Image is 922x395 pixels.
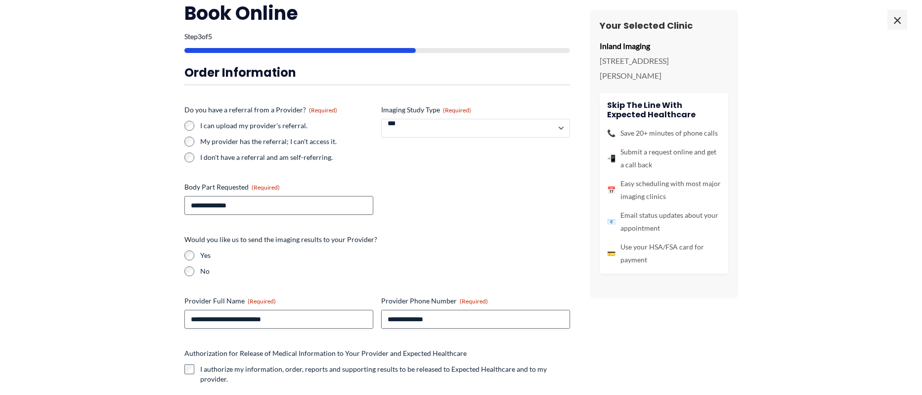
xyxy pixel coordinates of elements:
span: × [887,10,907,30]
h3: Order Information [184,65,570,80]
span: 5 [208,32,212,41]
label: Provider Full Name [184,296,373,306]
legend: Authorization for Release of Medical Information to Your Provider and Expected Healthcare [184,348,467,358]
span: 📲 [607,152,615,165]
li: Submit a request online and get a call back [607,146,721,171]
span: (Required) [252,184,280,191]
legend: Would you like us to send the imaging results to your Provider? [184,235,377,245]
li: Use your HSA/FSA card for payment [607,241,721,266]
label: I can upload my provider's referral. [200,121,373,131]
h4: Skip the line with Expected Healthcare [607,100,721,119]
li: Save 20+ minutes of phone calls [607,127,721,140]
label: Provider Phone Number [381,296,570,306]
li: Easy scheduling with most major imaging clinics [607,177,721,203]
h2: Book Online [184,1,570,25]
span: 📞 [607,127,615,140]
label: I don't have a referral and am self-referring. [200,152,373,162]
p: Inland Imaging [600,39,728,53]
span: (Required) [248,297,276,305]
span: (Required) [309,106,337,114]
li: Email status updates about your appointment [607,209,721,235]
span: 📅 [607,184,615,197]
label: Imaging Study Type [381,105,570,115]
h3: Your Selected Clinic [600,20,728,31]
label: My provider has the referral; I can't access it. [200,137,373,147]
p: [STREET_ADDRESS][PERSON_NAME] [600,53,728,83]
label: Body Part Requested [184,182,373,192]
p: Step of [184,33,570,40]
label: I authorize my information, order, reports and supporting results to be released to Expected Heal... [200,364,570,384]
span: 3 [198,32,202,41]
span: (Required) [443,106,471,114]
legend: Do you have a referral from a Provider? [184,105,337,115]
label: Yes [200,250,570,260]
span: (Required) [460,297,488,305]
label: No [200,266,570,276]
span: 💳 [607,247,615,260]
span: 📧 [607,215,615,228]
